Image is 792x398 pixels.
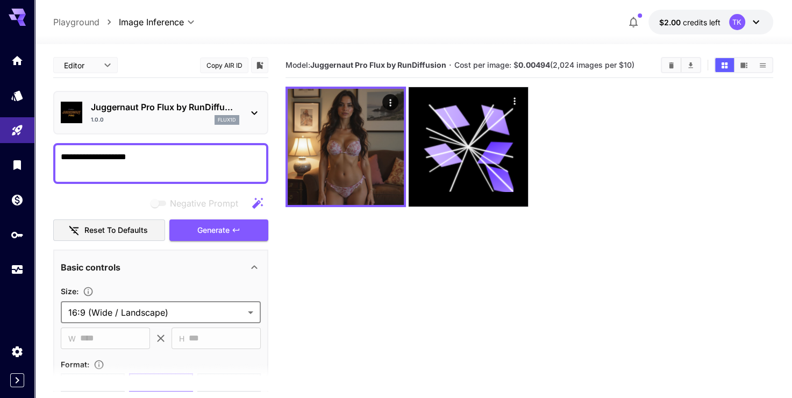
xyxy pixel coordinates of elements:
span: Negative Prompt [170,197,238,210]
div: Settings [11,345,24,358]
p: · [449,59,452,72]
span: $2.00 [659,18,683,27]
div: API Keys [11,228,24,241]
div: Juggernaut Pro Flux by RunDiffu...1.0.0flux1d [61,96,261,129]
span: Model: [286,60,446,69]
button: Copy AIR ID [200,58,248,73]
p: Juggernaut Pro Flux by RunDiffu... [91,101,239,113]
div: $2.00 [659,17,720,28]
div: Show images in grid viewShow images in video viewShow images in list view [714,57,773,73]
span: Generate [197,224,230,237]
button: Expand sidebar [10,373,24,387]
span: Cost per image: $ (2,024 images per $10) [454,60,634,69]
button: Generate [169,219,268,241]
p: 1.0.0 [91,116,104,124]
div: Playground [11,124,24,137]
p: flux1d [218,116,236,124]
button: Add to library [255,59,265,72]
div: Basic controls [61,254,261,280]
button: $2.00TK [648,10,773,34]
button: Reset to defaults [53,219,165,241]
button: Show images in grid view [715,58,734,72]
div: TK [729,14,745,30]
div: Library [11,158,24,172]
img: Z [288,89,404,205]
div: Clear ImagesDownload All [661,57,701,73]
span: Format : [61,360,89,369]
button: Show images in video view [734,58,753,72]
button: Download All [681,58,700,72]
span: 16:9 (Wide / Landscape) [68,306,244,319]
p: Basic controls [61,261,120,274]
span: W [68,332,76,345]
nav: breadcrumb [53,16,119,29]
b: Juggernaut Pro Flux by RunDiffusion [310,60,446,69]
div: Usage [11,263,24,276]
a: Playground [53,16,99,29]
span: Size : [61,287,79,296]
span: credits left [683,18,720,27]
span: H [179,332,184,345]
button: Clear Images [662,58,681,72]
span: Editor [64,60,97,71]
div: Models [11,89,24,102]
div: Home [11,54,24,67]
div: Actions [382,94,398,110]
button: Choose the file format for the output image. [89,359,109,370]
span: Image Inference [119,16,184,29]
button: Show images in list view [753,58,772,72]
button: Adjust the dimensions of the generated image by specifying its width and height in pixels, or sel... [79,286,98,297]
div: Wallet [11,193,24,207]
span: Negative prompts are not compatible with the selected model. [148,196,247,210]
b: 0.00494 [518,60,550,69]
div: Actions [506,93,523,109]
